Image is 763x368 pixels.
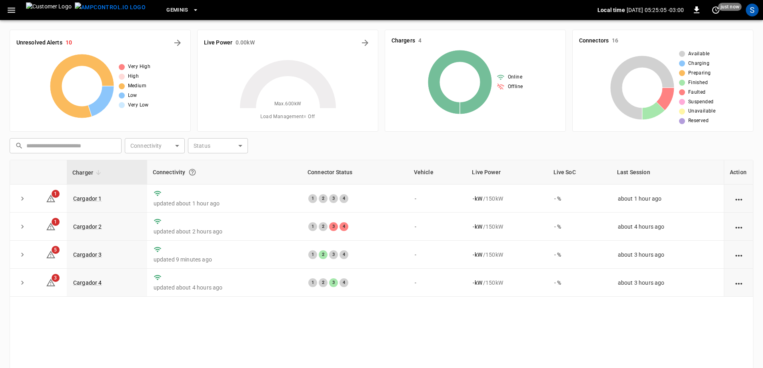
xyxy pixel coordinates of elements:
[319,222,328,231] div: 2
[627,6,684,14] p: [DATE] 05:25:05 -03:00
[185,165,200,179] button: Connection between the charger and our software.
[52,218,60,226] span: 1
[319,278,328,287] div: 2
[709,4,722,16] button: set refresh interval
[46,223,56,229] a: 1
[73,195,102,202] a: Cargador 1
[73,251,102,258] a: Cargador 3
[508,83,523,91] span: Offline
[473,223,482,231] p: - kW
[391,36,415,45] h6: Chargers
[408,269,467,297] td: -
[308,278,317,287] div: 1
[734,223,744,231] div: action cell options
[329,250,338,259] div: 3
[597,6,625,14] p: Local time
[688,69,711,77] span: Preparing
[308,222,317,231] div: 1
[154,284,296,292] p: updated about 4 hours ago
[611,269,724,297] td: about 3 hours ago
[128,63,151,71] span: Very High
[548,269,611,297] td: - %
[473,251,482,259] p: - kW
[548,185,611,213] td: - %
[260,113,315,121] span: Load Management = Off
[688,50,710,58] span: Available
[408,213,467,241] td: -
[46,279,56,286] a: 3
[128,92,137,100] span: Low
[418,36,421,45] h6: 4
[16,249,28,261] button: expand row
[204,38,232,47] h6: Live Power
[734,279,744,287] div: action cell options
[688,79,708,87] span: Finished
[611,213,724,241] td: about 4 hours ago
[319,194,328,203] div: 2
[73,280,102,286] a: Cargador 4
[688,107,715,115] span: Unavailable
[548,213,611,241] td: - %
[52,274,60,282] span: 3
[473,195,541,203] div: / 150 kW
[340,278,348,287] div: 4
[508,73,522,81] span: Online
[329,278,338,287] div: 3
[548,241,611,269] td: - %
[128,72,139,80] span: High
[340,222,348,231] div: 4
[46,195,56,201] a: 1
[746,4,759,16] div: profile-icon
[688,98,714,106] span: Suspended
[16,277,28,289] button: expand row
[734,195,744,203] div: action cell options
[688,60,709,68] span: Charging
[46,251,56,257] a: 5
[724,160,753,185] th: Action
[611,241,724,269] td: about 3 hours ago
[329,222,338,231] div: 3
[473,195,482,203] p: - kW
[408,160,467,185] th: Vehicle
[72,168,104,177] span: Charger
[329,194,338,203] div: 3
[52,190,60,198] span: 1
[166,6,188,15] span: Geminis
[579,36,609,45] h6: Connectors
[466,160,547,185] th: Live Power
[688,117,709,125] span: Reserved
[548,160,611,185] th: Live SoC
[611,185,724,213] td: about 1 hour ago
[473,251,541,259] div: / 150 kW
[319,250,328,259] div: 2
[66,38,72,47] h6: 10
[473,279,541,287] div: / 150 kW
[26,2,72,18] img: Customer Logo
[473,279,482,287] p: - kW
[359,36,372,49] button: Energy Overview
[154,255,296,263] p: updated 9 minutes ago
[408,241,467,269] td: -
[473,223,541,231] div: / 150 kW
[16,193,28,205] button: expand row
[612,36,618,45] h6: 16
[75,2,146,12] img: ampcontrol.io logo
[128,82,146,90] span: Medium
[734,251,744,259] div: action cell options
[408,185,467,213] td: -
[688,88,706,97] span: Faulted
[302,160,408,185] th: Connector Status
[171,36,184,49] button: All Alerts
[153,165,296,179] div: Connectivity
[16,38,62,47] h6: Unresolved Alerts
[16,221,28,233] button: expand row
[52,246,60,254] span: 5
[718,3,742,11] span: just now
[308,194,317,203] div: 1
[340,194,348,203] div: 4
[340,250,348,259] div: 4
[154,227,296,235] p: updated about 2 hours ago
[274,100,302,108] span: Max. 600 kW
[308,250,317,259] div: 1
[128,101,149,109] span: Very Low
